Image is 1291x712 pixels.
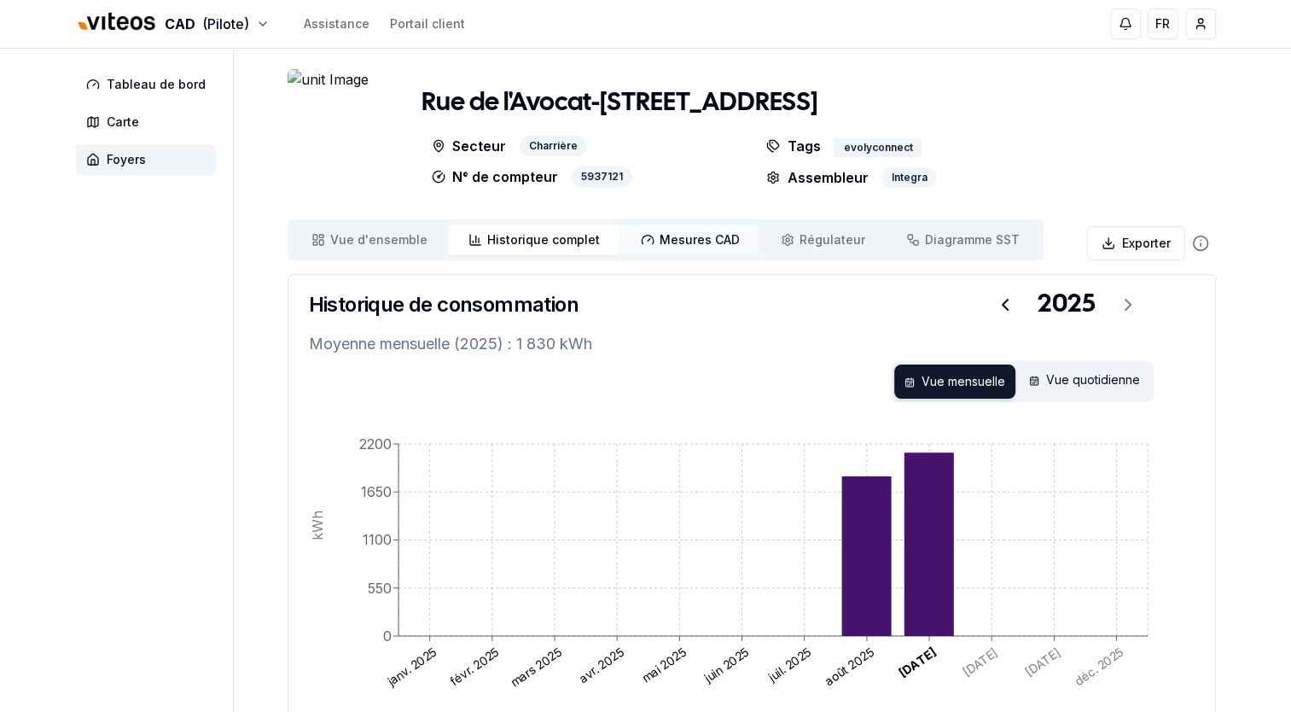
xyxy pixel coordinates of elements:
button: CAD(Pilote) [76,6,270,43]
a: Vue d'ensemble [291,225,448,255]
h3: Historique de consommation [309,291,579,318]
a: Tableau de bord [76,69,223,100]
a: Historique complet [448,225,620,255]
a: Diagramme SST [886,225,1040,255]
span: Mesures CAD [660,231,740,248]
div: 2025 [1038,289,1096,320]
tspan: 550 [368,579,392,596]
tspan: 2200 [359,435,392,452]
span: Régulateur [800,231,865,248]
div: Vue quotidienne [1019,365,1150,399]
button: FR [1148,9,1178,39]
img: Viteos - CAD Logo [76,2,158,43]
tspan: 0 [383,627,392,645]
div: evolyconnect [834,138,922,157]
p: Secteur [432,136,506,157]
span: Tableau de bord [107,76,206,93]
p: Moyenne mensuelle (2025) : 1 830 kWh [309,332,1195,356]
div: Integra [881,167,936,188]
p: Tags [766,136,820,157]
a: Assistance [304,15,369,32]
span: Historique complet [487,231,600,248]
p: Assembleur [766,167,868,188]
a: Foyers [76,144,223,175]
p: N° de compteur [432,166,558,188]
span: Vue d'ensemble [330,231,427,248]
text: août 2025 [821,645,875,689]
h1: Rue de l'Avocat-[STREET_ADDRESS] [422,88,817,119]
a: Mesures CAD [620,225,760,255]
tspan: 1100 [363,531,392,548]
a: Carte [76,107,223,137]
tspan: 1650 [361,483,392,500]
div: 5937121 [572,166,632,188]
a: Portail client [390,15,465,32]
span: CAD [165,14,195,34]
button: Exporter [1087,226,1185,260]
a: Régulateur [760,225,886,255]
span: FR [1155,15,1170,32]
span: (Pilote) [202,14,249,34]
text: [DATE] [895,645,938,680]
img: unit Image [288,69,390,206]
span: Diagramme SST [925,231,1020,248]
span: Foyers [107,151,146,168]
span: Carte [107,114,139,131]
tspan: kWh [308,511,325,540]
div: Charrière [520,136,587,157]
div: Vue mensuelle [894,365,1015,399]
